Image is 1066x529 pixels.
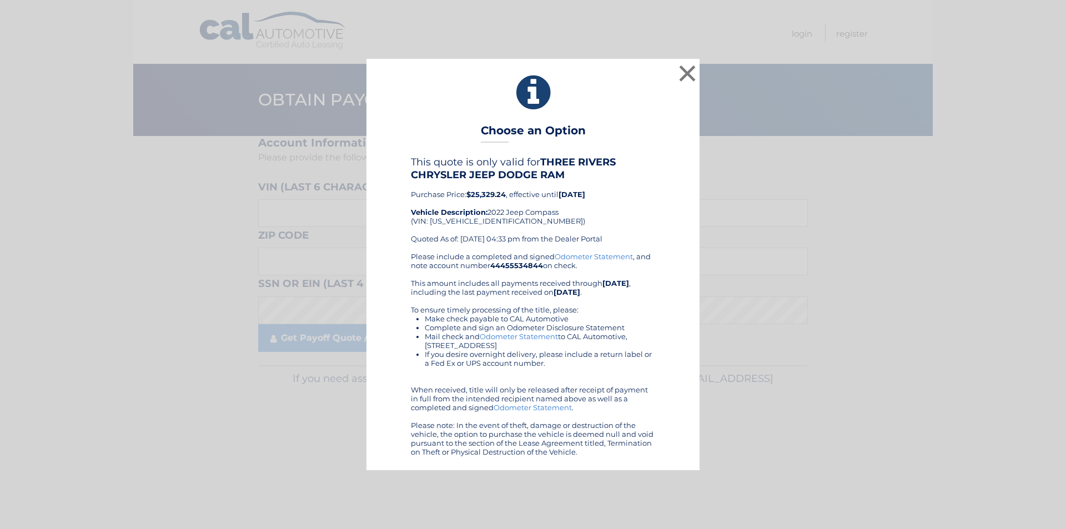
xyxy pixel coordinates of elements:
h4: This quote is only valid for [411,156,655,180]
b: 44455534844 [490,261,543,270]
a: Odometer Statement [494,403,572,412]
div: Purchase Price: , effective until 2022 Jeep Compass (VIN: [US_VEHICLE_IDENTIFICATION_NUMBER]) Quo... [411,156,655,251]
button: × [676,62,698,84]
b: THREE RIVERS CHRYSLER JEEP DODGE RAM [411,156,616,180]
li: If you desire overnight delivery, please include a return label or a Fed Ex or UPS account number. [425,350,655,367]
b: [DATE] [559,190,585,199]
b: $25,329.24 [466,190,506,199]
b: [DATE] [602,279,629,288]
strong: Vehicle Description: [411,208,487,216]
a: Odometer Statement [555,252,633,261]
h3: Choose an Option [481,124,586,143]
div: Please include a completed and signed , and note account number on check. This amount includes al... [411,252,655,456]
li: Complete and sign an Odometer Disclosure Statement [425,323,655,332]
b: [DATE] [554,288,580,296]
li: Make check payable to CAL Automotive [425,314,655,323]
li: Mail check and to CAL Automotive, [STREET_ADDRESS] [425,332,655,350]
a: Odometer Statement [480,332,558,341]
